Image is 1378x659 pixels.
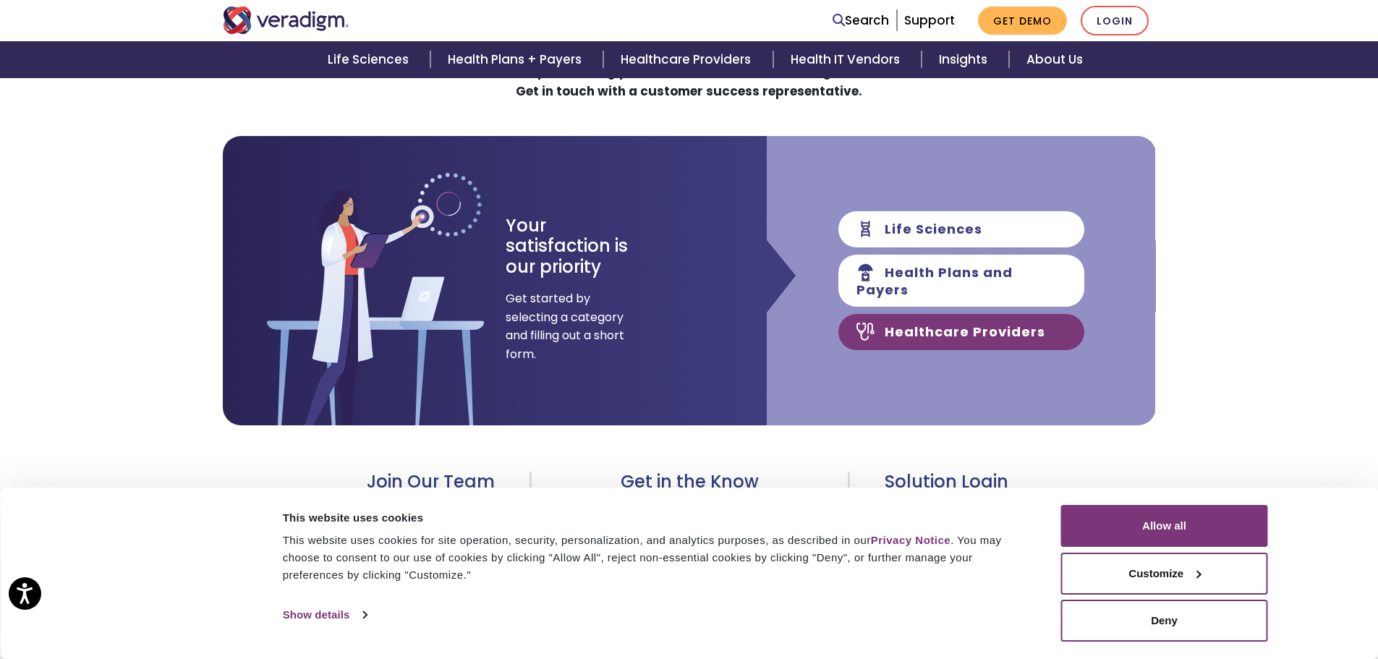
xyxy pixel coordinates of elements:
a: Life Sciences [310,41,430,78]
a: Healthcare Providers [603,41,773,78]
a: Privacy Notice [871,534,950,546]
h3: Join Our Team [223,472,496,493]
h3: Your satisfaction is our priority [506,216,654,278]
a: Show details [283,604,367,626]
a: Insights [922,41,1009,78]
a: Get Demo [978,7,1067,35]
button: Deny [1061,600,1268,642]
div: This website uses cookies for site operation, security, personalization, and analytics purposes, ... [283,532,1029,584]
a: Health IT Vendors [773,41,922,78]
a: Health Plans + Payers [430,41,603,78]
span: Get started by selecting a category and filling out a short form. [506,289,625,363]
iframe: Drift Chat Widget [1100,555,1361,642]
img: Veradigm logo [223,7,349,34]
button: Allow all [1061,505,1268,547]
button: Customize [1061,553,1268,595]
a: Search [833,11,889,30]
h3: Get in the Know [566,472,813,493]
div: This website uses cookies [283,509,1029,527]
a: Login [1081,6,1149,35]
strong: Need help accessing your account or troubleshooting an issue? Get in touch with a customer succes... [483,63,895,100]
h3: Solution Login [885,472,1155,493]
a: About Us [1009,41,1100,78]
a: Support [904,12,955,29]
